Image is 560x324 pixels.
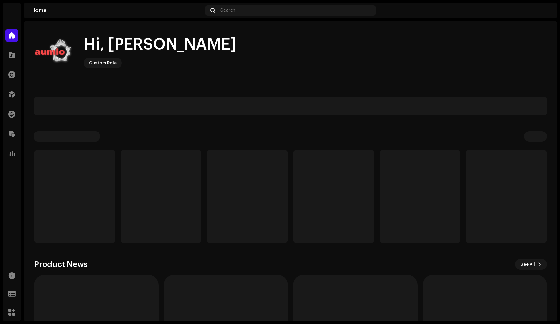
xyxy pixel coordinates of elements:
div: Custom Role [89,59,117,67]
div: Hi, [PERSON_NAME] [84,34,236,55]
div: Home [31,8,202,13]
img: 871322ac-19b0-4893-8e93-4d10e5faf1ff [539,5,550,16]
span: Search [220,8,235,13]
button: See All [515,259,547,270]
h3: Product News [34,259,88,270]
span: See All [520,258,535,271]
img: 871322ac-19b0-4893-8e93-4d10e5faf1ff [34,31,73,71]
